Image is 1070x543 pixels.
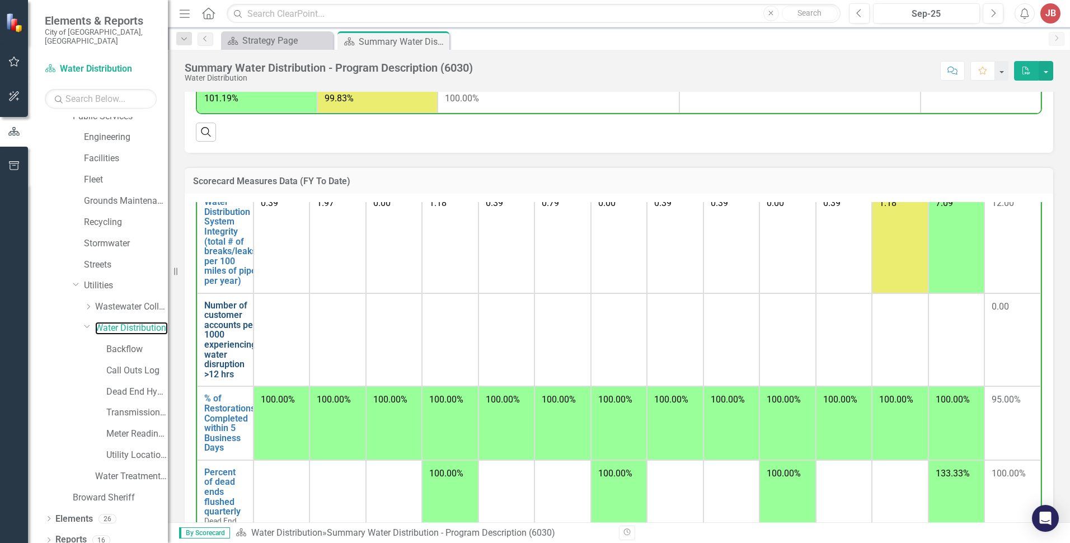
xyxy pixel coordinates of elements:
[327,527,555,538] div: Summary Water Distribution - Program Description (6030)
[823,394,857,405] span: 100.00%
[84,216,168,229] a: Recycling
[654,394,688,405] span: 100.00%
[486,394,520,405] span: 100.00%
[359,35,447,49] div: Summary Water Distribution - Program Description (6030)
[106,386,168,399] a: Dead End Hydrant Flushing Log
[185,74,473,82] div: Water Distribution
[992,468,1026,479] span: 100.00%
[84,195,168,208] a: Grounds Maintenance
[429,468,463,479] span: 100.00%
[598,468,632,479] span: 100.00%
[95,322,168,335] a: Water Distribution
[236,527,611,540] div: »
[84,152,168,165] a: Facilities
[84,237,168,250] a: Stormwater
[797,8,822,17] span: Search
[224,34,330,48] a: Strategy Page
[179,527,230,539] span: By Scorecard
[1032,505,1059,532] div: Open Intercom Messenger
[936,198,953,208] span: 7.09
[98,514,116,523] div: 26
[873,3,980,24] button: Sep-25
[936,394,970,405] span: 100.00%
[711,394,745,405] span: 100.00%
[45,14,157,27] span: Elements & Reports
[486,198,503,208] span: 0.39
[106,343,168,356] a: Backflow
[317,198,334,208] span: 1.97
[767,198,784,208] span: 0.00
[542,394,576,405] span: 100.00%
[654,198,672,208] span: 0.39
[106,449,168,462] a: Utility Location Requests
[204,93,238,104] span: 101.19%
[106,428,168,441] a: Meter Reading ([PERSON_NAME])
[767,468,801,479] span: 100.00%
[84,174,168,186] a: Fleet
[992,394,1021,405] span: 95.00%
[73,491,168,504] a: Broward Sheriff
[227,4,841,24] input: Search ClearPoint...
[823,198,841,208] span: 0.39
[429,198,447,208] span: 1.18
[598,394,632,405] span: 100.00%
[1040,3,1060,24] button: JB
[193,176,1045,186] h3: Scorecard Measures Data (FY To Date)
[242,34,330,48] div: Strategy Page
[373,198,391,208] span: 0.00
[317,394,351,405] span: 100.00%
[95,470,168,483] a: Water Treatment Plant
[373,394,407,405] span: 100.00%
[261,198,278,208] span: 0.39
[598,198,616,208] span: 0.00
[45,27,157,46] small: City of [GEOGRAPHIC_DATA], [GEOGRAPHIC_DATA]
[711,198,728,208] span: 0.39
[782,6,838,21] button: Search
[84,279,168,292] a: Utilities
[45,89,157,109] input: Search Below...
[55,513,93,526] a: Elements
[204,467,246,517] a: Percent of dead ends flushed quarterly
[204,197,256,285] a: Water Distribution System Integrity (total # of breaks/leaks per 100 miles of pipe per year)
[185,62,473,74] div: Summary Water Distribution - Program Description (6030)
[106,364,168,377] a: Call Outs Log
[95,301,168,313] a: Wastewater Collection
[879,198,897,208] span: 1.18
[84,131,168,144] a: Engineering
[204,394,255,453] a: % of Restorations Completed within 5 Business Days
[445,93,479,104] span: 100.00%
[106,406,168,419] a: Transmission and Distribution
[429,394,463,405] span: 100.00%
[261,394,295,405] span: 100.00%
[204,301,256,380] a: Number of customer accounts per 1000 experiencing water disruption >12 hrs
[877,7,976,21] div: Sep-25
[542,198,559,208] span: 0.79
[6,12,25,32] img: ClearPoint Strategy
[992,198,1014,208] span: 12.00
[45,63,157,76] a: Water Distribution
[767,394,801,405] span: 100.00%
[84,259,168,271] a: Streets
[251,527,322,538] a: Water Distribution
[992,301,1009,312] span: 0.00
[879,394,913,405] span: 100.00%
[936,468,970,479] span: 133.33%
[325,93,354,104] span: 99.83%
